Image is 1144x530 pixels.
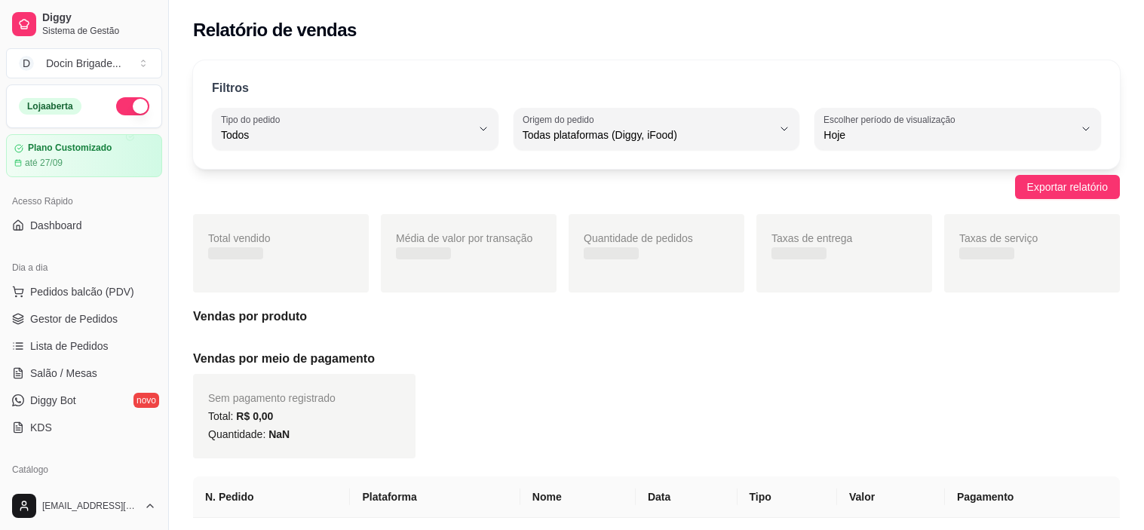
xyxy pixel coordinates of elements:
[42,25,156,37] span: Sistema de Gestão
[1015,175,1120,199] button: Exportar relatório
[28,142,112,154] article: Plano Customizado
[221,127,471,142] span: Todos
[19,56,34,71] span: D
[30,284,134,299] span: Pedidos balcão (PDV)
[236,410,273,422] span: R$ 0,00
[6,280,162,304] button: Pedidos balcão (PDV)
[208,410,273,422] span: Total:
[193,350,1120,368] h5: Vendas por meio de pagamento
[208,428,290,440] span: Quantidade:
[738,476,837,518] th: Tipo
[6,361,162,385] a: Salão / Mesas
[212,79,249,97] p: Filtros
[46,56,121,71] div: Docin Brigade ...
[523,127,773,142] span: Todas plataformas (Diggy, iFood)
[25,157,63,169] article: até 27/09
[514,108,800,150] button: Origem do pedidoTodas plataformas (Diggy, iFood)
[6,48,162,78] button: Select a team
[6,388,162,412] a: Diggy Botnovo
[208,232,271,244] span: Total vendido
[30,393,76,408] span: Diggy Bot
[945,476,1120,518] th: Pagamento
[6,334,162,358] a: Lista de Pedidos
[523,113,599,126] label: Origem do pedido
[771,232,852,244] span: Taxas de entrega
[42,500,138,512] span: [EMAIL_ADDRESS][DOMAIN_NAME]
[221,113,285,126] label: Tipo do pedido
[30,366,97,381] span: Salão / Mesas
[6,213,162,237] a: Dashboard
[6,488,162,524] button: [EMAIL_ADDRESS][DOMAIN_NAME]
[6,415,162,440] a: KDS
[6,189,162,213] div: Acesso Rápido
[636,476,738,518] th: Data
[208,392,336,404] span: Sem pagamento registrado
[212,108,498,150] button: Tipo do pedidoTodos
[959,232,1038,244] span: Taxas de serviço
[823,113,960,126] label: Escolher período de visualização
[6,6,162,42] a: DiggySistema de Gestão
[30,218,82,233] span: Dashboard
[837,476,945,518] th: Valor
[193,476,350,518] th: N. Pedido
[823,127,1074,142] span: Hoje
[193,18,357,42] h2: Relatório de vendas
[1027,179,1108,195] span: Exportar relatório
[584,232,693,244] span: Quantidade de pedidos
[6,134,162,177] a: Plano Customizadoaté 27/09
[396,232,532,244] span: Média de valor por transação
[193,308,1120,326] h5: Vendas por produto
[42,11,156,25] span: Diggy
[350,476,520,518] th: Plataforma
[520,476,636,518] th: Nome
[19,98,81,115] div: Loja aberta
[6,256,162,280] div: Dia a dia
[116,97,149,115] button: Alterar Status
[6,307,162,331] a: Gestor de Pedidos
[268,428,290,440] span: NaN
[30,339,109,354] span: Lista de Pedidos
[814,108,1101,150] button: Escolher período de visualizaçãoHoje
[6,458,162,482] div: Catálogo
[30,311,118,326] span: Gestor de Pedidos
[30,420,52,435] span: KDS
